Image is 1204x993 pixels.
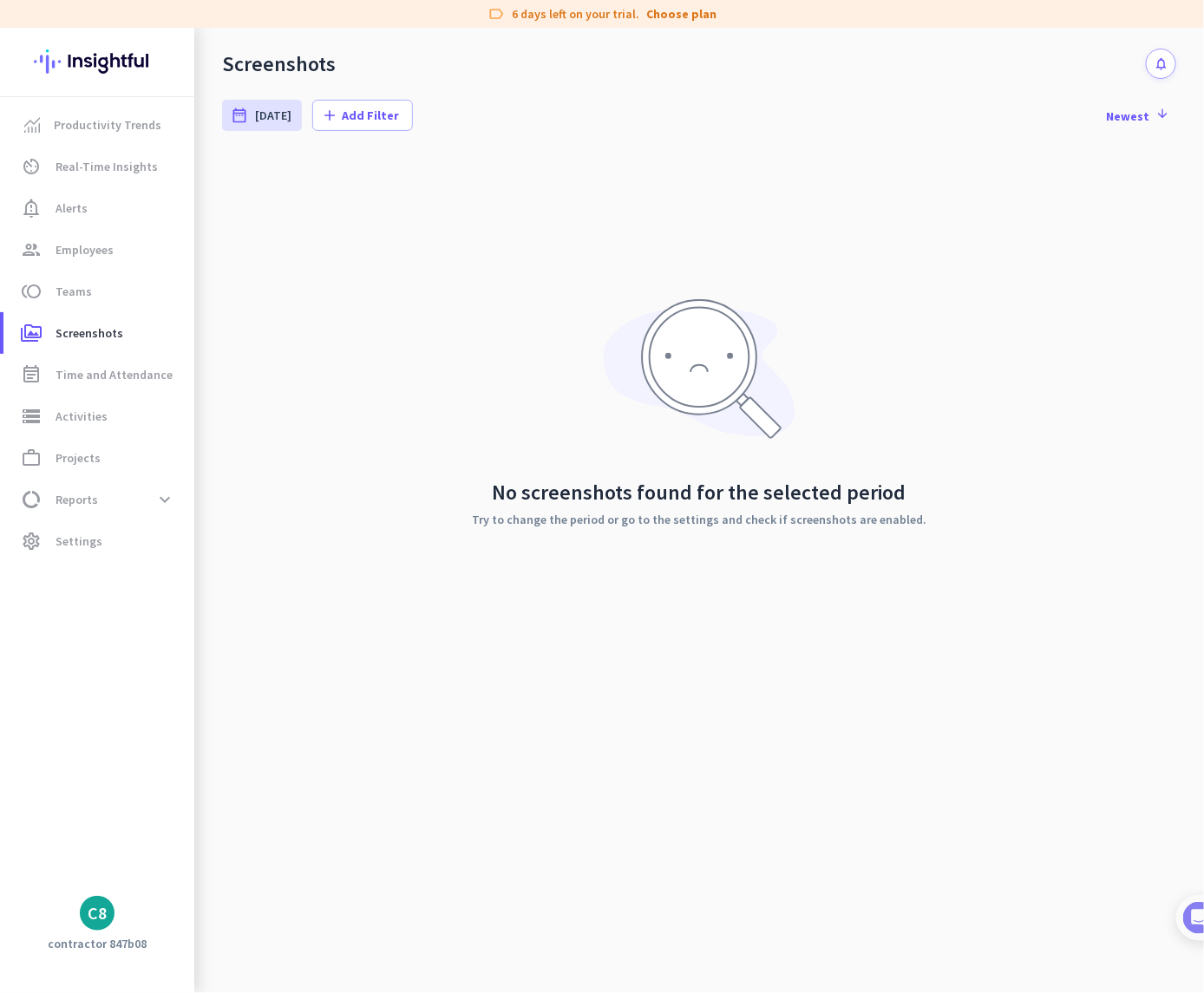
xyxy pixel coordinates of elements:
i: perm_media [21,323,42,343]
button: expand_more [149,484,180,515]
div: Screenshots [222,51,336,77]
span: Real-Time Insights [56,156,158,177]
img: menu-item [24,117,40,133]
i: label [487,5,505,23]
span: Time and Attendance [56,364,173,385]
div: C8 [88,905,107,922]
i: date_range [231,107,248,124]
i: storage [21,406,42,427]
button: addAdd Filter [312,100,413,131]
span: Employees [56,239,114,260]
span: Add Filter [342,107,399,124]
i: av_timer [21,156,42,177]
a: tollTeams [3,271,194,312]
span: Activities [56,406,108,427]
i: event_note [21,364,42,385]
a: menu-itemProductivity Trends [3,104,194,146]
i: toll [21,281,42,302]
i: settings [21,531,42,552]
i: work_outline [21,448,42,468]
span: Teams [56,281,92,302]
a: notification_importantAlerts [3,187,194,229]
button: notifications [1146,49,1176,79]
span: [DATE] [255,107,291,124]
span: Projects [56,448,101,468]
span: Reports [56,489,98,510]
i: notifications [1154,56,1168,71]
a: storageActivities [3,395,194,437]
a: data_usageReportsexpand_more [3,479,194,520]
i: group [21,239,42,260]
a: av_timerReal-Time Insights [3,146,194,187]
p: Try to change the period or go to the settings and check if screenshots are enabled. [472,513,926,526]
img: no-search-results.svg [604,299,795,439]
span: Alerts [56,198,88,219]
a: event_noteTime and Attendance [3,354,194,395]
i: notification_important [21,198,42,219]
a: settingsSettings [3,520,194,562]
i: data_usage [21,489,42,510]
a: Choose plan [646,5,717,23]
a: groupEmployees [3,229,194,271]
button: Newest arrow_downward [1099,100,1176,131]
h2: No screenshots found for the selected period [472,482,926,503]
i: arrow_downward [1152,107,1169,121]
span: Settings [56,531,102,552]
i: add [321,107,338,124]
span: Newest [1106,107,1169,124]
span: Screenshots [56,323,123,343]
img: Insightful logo [34,28,160,95]
a: work_outlineProjects [3,437,194,479]
span: Productivity Trends [54,114,161,135]
a: perm_mediaScreenshots [3,312,194,354]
